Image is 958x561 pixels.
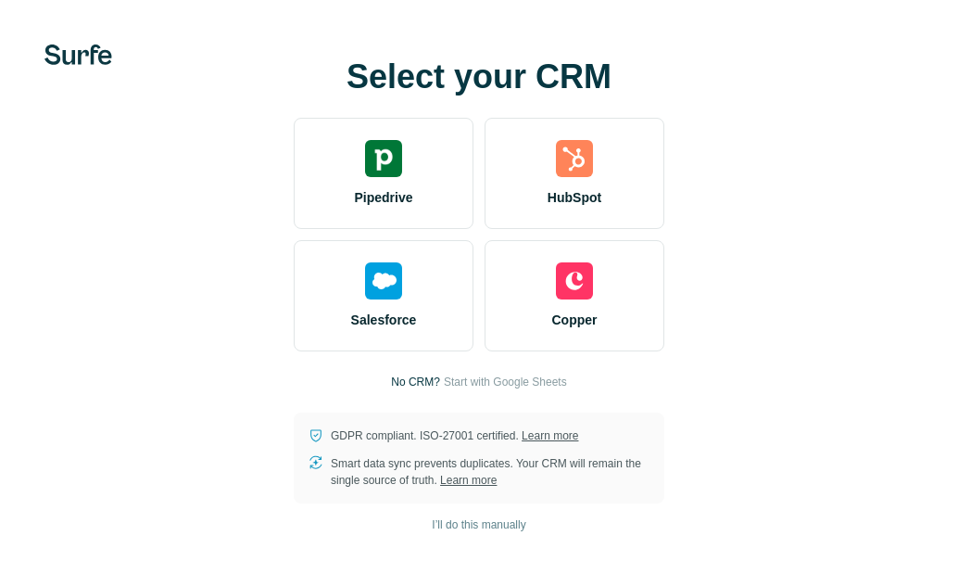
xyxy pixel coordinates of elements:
img: pipedrive's logo [365,140,402,177]
a: Learn more [440,474,497,487]
img: hubspot's logo [556,140,593,177]
button: Start with Google Sheets [444,374,567,390]
img: Surfe's logo [44,45,112,65]
span: Salesforce [351,311,417,329]
span: HubSpot [548,188,601,207]
span: I’ll do this manually [432,516,525,533]
span: Copper [552,311,598,329]
p: Smart data sync prevents duplicates. Your CRM will remain the single source of truth. [331,455,649,489]
p: No CRM? [391,374,440,390]
img: copper's logo [556,262,593,300]
h1: Select your CRM [294,58,664,96]
a: Learn more [522,429,578,442]
img: salesforce's logo [365,262,402,300]
span: Pipedrive [354,188,412,207]
button: I’ll do this manually [419,511,538,539]
p: GDPR compliant. ISO-27001 certified. [331,427,578,444]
